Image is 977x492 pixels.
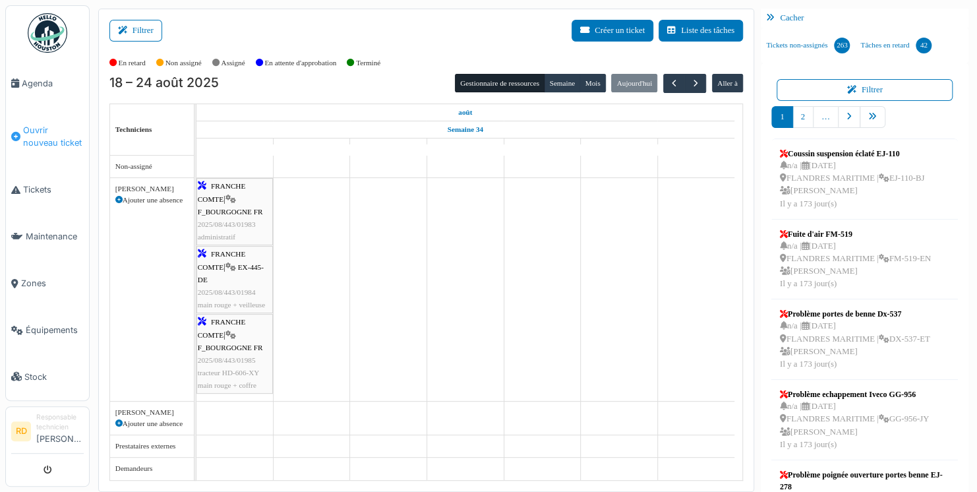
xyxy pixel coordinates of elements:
[780,240,931,291] div: n/a | [DATE] FLANDRES MARITIME | FM-519-EN [PERSON_NAME] Il y a 173 jour(s)
[792,106,814,128] a: 2
[198,250,245,270] span: FRANCHE COMTE
[572,20,653,42] button: Créer un ticket
[834,38,850,53] div: 263
[115,195,189,206] div: Ajouter une absence
[115,418,189,429] div: Ajouter une absence
[579,74,606,92] button: Mois
[198,356,256,364] span: 2025/08/443/01985
[780,160,924,210] div: n/a | [DATE] FLANDRES MARITIME | EJ-110-BJ [PERSON_NAME] Il y a 173 jour(s)
[119,57,146,69] label: En retard
[6,354,89,400] a: Stock
[777,225,934,294] a: Fuite d'air FM-519 n/a |[DATE] FLANDRES MARITIME |FM-519-EN [PERSON_NAME]Il y a 173 jour(s)
[11,421,31,441] li: RD
[198,301,265,309] span: main rouge + veilleuse
[6,260,89,307] a: Zones
[771,106,958,138] nav: pager
[115,161,189,172] div: Non-assigné
[198,220,256,228] span: 2025/08/443/01983
[23,124,84,149] span: Ouvrir nouveau ticket
[221,138,249,155] a: 18 août 2025
[109,20,162,42] button: Filtrer
[115,125,152,133] span: Techniciens
[6,166,89,213] a: Tickets
[374,138,403,155] a: 20 août 2025
[780,148,924,160] div: Coussin suspension éclaté EJ-110
[761,9,968,28] div: Cacher
[455,74,545,92] button: Gestionnaire de ressources
[36,412,84,450] li: [PERSON_NAME]
[684,74,706,93] button: Suivant
[198,180,272,243] div: |
[761,28,855,63] a: Tickets non-assignés
[115,463,189,474] div: Demandeurs
[777,385,932,454] a: Problème echappement Iveco GG-956 n/a |[DATE] FLANDRES MARITIME |GG-956-JY [PERSON_NAME]Il y a 17...
[115,441,189,452] div: Prestataires externes
[455,104,475,121] a: 18 août 2025
[198,288,256,296] span: 2025/08/443/01984
[777,144,928,214] a: Coussin suspension éclaté EJ-110 n/a |[DATE] FLANDRES MARITIME |EJ-110-BJ [PERSON_NAME]Il y a 173...
[109,75,219,91] h2: 18 – 24 août 2025
[222,57,245,69] label: Assigné
[6,107,89,166] a: Ouvrir nouveau ticket
[198,344,263,352] span: F_BOURGOGNE FR
[6,60,89,107] a: Agenda
[26,324,84,336] span: Équipements
[198,208,263,216] span: F_BOURGOGNE FR
[165,57,202,69] label: Non assigné
[611,74,657,92] button: Aujourd'hui
[198,182,245,202] span: FRANCHE COMTE
[198,233,235,241] span: administratif
[544,74,580,92] button: Semaine
[22,77,84,90] span: Agenda
[813,106,839,128] a: …
[663,74,685,93] button: Précédent
[23,183,84,196] span: Tickets
[11,412,84,454] a: RD Responsable technicien[PERSON_NAME]
[780,320,930,371] div: n/a | [DATE] FLANDRES MARITIME | DX-537-ET [PERSON_NAME] Il y a 173 jour(s)
[36,412,84,433] div: Responsable technicien
[198,318,245,338] span: FRANCHE COMTE
[855,28,937,63] a: Tâches en retard
[681,138,711,155] a: 24 août 2025
[528,138,557,155] a: 22 août 2025
[28,13,67,53] img: Badge_color-CXgf-gQk.svg
[712,74,743,92] button: Aller à
[452,138,479,155] a: 21 août 2025
[24,371,84,383] span: Stock
[916,38,932,53] div: 42
[198,316,272,392] div: |
[115,183,189,195] div: [PERSON_NAME]
[6,307,89,354] a: Équipements
[115,407,189,418] div: [PERSON_NAME]
[777,305,933,374] a: Problème portes de benne Dx-537 n/a |[DATE] FLANDRES MARITIME |DX-537-ET [PERSON_NAME]Il y a 173 ...
[198,248,272,311] div: |
[780,400,929,451] div: n/a | [DATE] FLANDRES MARITIME | GG-956-JY [PERSON_NAME] Il y a 173 jour(s)
[604,138,634,155] a: 23 août 2025
[198,369,259,389] span: tracteur HD-606-XY main rouge + coffre
[659,20,743,42] button: Liste des tâches
[780,388,929,400] div: Problème echappement Iveco GG-956
[780,308,930,320] div: Problème portes de benne Dx-537
[296,138,328,155] a: 19 août 2025
[6,213,89,260] a: Maintenance
[780,228,931,240] div: Fuite d'air FM-519
[356,57,380,69] label: Terminé
[26,230,84,243] span: Maintenance
[771,106,792,128] a: 1
[21,277,84,290] span: Zones
[777,79,953,101] button: Filtrer
[198,263,264,284] span: EX-445-DE
[444,121,487,138] a: Semaine 34
[264,57,336,69] label: En attente d'approbation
